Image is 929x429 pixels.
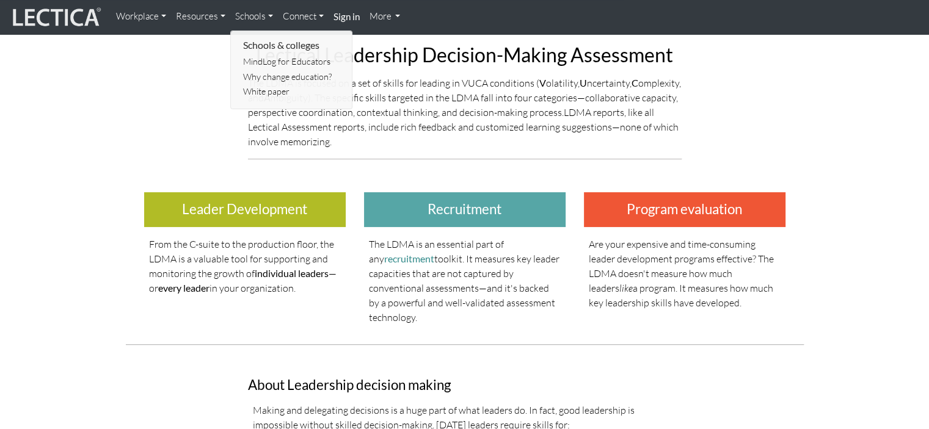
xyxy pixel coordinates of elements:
a: Workplace [111,5,171,29]
strong: every leader [158,282,209,294]
strong: C [632,77,638,88]
strong: U [580,77,587,88]
img: lecticalive [10,5,101,29]
h3: Leader Development [144,192,346,227]
a: MindLog for Educators [240,54,344,70]
a: recruitment [384,253,434,264]
p: Are your expensive and time-consuming leader development programs effective? The LDMA doesn't mea... [589,237,781,310]
a: Why change education? [240,70,344,85]
p: From the C-suite to the production floor, the LDMA is a valuable tool for supporting and monitori... [149,237,341,295]
a: White paper [240,84,344,99]
h3: About Leadership decision making [248,378,682,393]
em: like [619,282,633,294]
a: More [365,5,406,29]
a: Resources [171,5,230,29]
h3: Recruitment [364,192,566,227]
strong: individual leaders [255,267,329,279]
strong: Sign in [333,11,360,22]
a: Schools [230,5,278,29]
li: Schools & colleges [240,36,344,54]
h3: Program evaluation [584,192,785,227]
strong: V [539,77,546,88]
p: The LDMA is an essential part of any toolkit. It measures key leader capacities that are not capt... [369,237,561,325]
a: Connect [278,5,329,29]
a: Sign in [329,5,365,29]
p: The LDMA is focused on a set of skills for leading in VUCA conditions ( olatility, ncertainty, om... [248,76,682,149]
h2: Lectical Leadership Decision-Making Assessment [248,44,682,65]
